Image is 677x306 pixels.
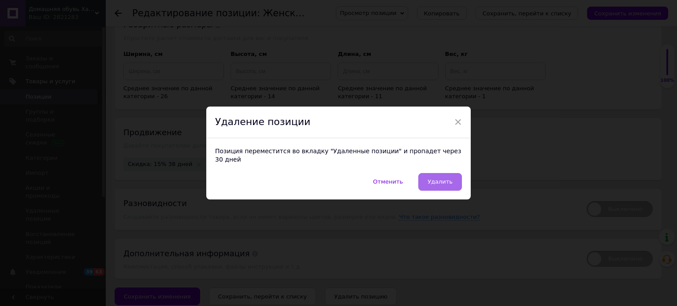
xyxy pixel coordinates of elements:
span: × [454,114,462,129]
span: Удаление позиции [215,116,310,127]
div: Позиция переместится во вкладку "Удаленные позиции" и пропадет через 30 дней [206,138,471,173]
span: Удалить [428,178,453,185]
body: Визуальный текстовый редактор, 7DB5DE67-00A3-442D-AAFD-A8EB4BCD125F [9,9,387,18]
button: Отменить [364,173,412,191]
button: Удалить [418,173,462,191]
span: Отменить [373,178,403,185]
